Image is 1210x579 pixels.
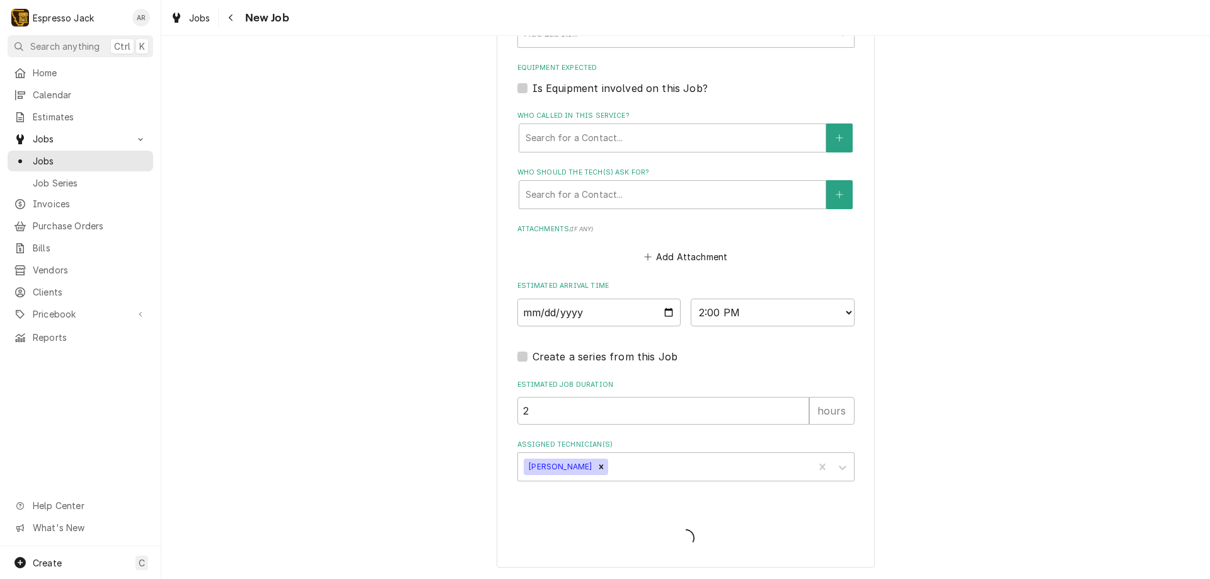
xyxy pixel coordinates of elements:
[517,380,855,390] label: Estimated Job Duration
[33,219,147,232] span: Purchase Orders
[30,40,100,53] span: Search anything
[517,440,855,481] div: Assigned Technician(s)
[517,440,855,450] label: Assigned Technician(s)
[241,9,289,26] span: New Job
[165,8,216,28] a: Jobs
[11,9,29,26] div: Espresso Jack's Avatar
[569,226,593,232] span: ( if any )
[8,517,153,538] a: Go to What's New
[33,558,62,568] span: Create
[642,248,730,266] button: Add Attachment
[139,556,145,570] span: C
[189,11,210,25] span: Jobs
[11,9,29,26] div: E
[8,106,153,127] a: Estimates
[691,299,855,326] select: Time Select
[517,299,681,326] input: Date
[517,111,855,121] label: Who called in this service?
[33,521,146,534] span: What's New
[8,129,153,149] a: Go to Jobs
[594,459,608,475] div: Remove Jack Kehoe
[33,307,128,321] span: Pricebook
[809,397,855,425] div: hours
[517,168,855,209] div: Who should the tech(s) ask for?
[517,168,855,178] label: Who should the tech(s) ask for?
[33,154,147,168] span: Jobs
[533,349,678,364] label: Create a series from this Job
[33,499,146,512] span: Help Center
[8,193,153,214] a: Invoices
[826,180,853,209] button: Create New Contact
[826,123,853,152] button: Create New Contact
[8,62,153,83] a: Home
[33,11,94,25] div: Espresso Jack
[8,151,153,171] a: Jobs
[33,176,147,190] span: Job Series
[33,88,147,101] span: Calendar
[132,9,150,26] div: AR
[517,380,855,425] div: Estimated Job Duration
[33,66,147,79] span: Home
[33,110,147,123] span: Estimates
[836,134,843,142] svg: Create New Contact
[8,215,153,236] a: Purchase Orders
[33,285,147,299] span: Clients
[8,495,153,516] a: Go to Help Center
[33,197,147,210] span: Invoices
[517,525,855,552] span: Loading...
[8,327,153,348] a: Reports
[517,281,855,326] div: Estimated Arrival Time
[8,35,153,57] button: Search anythingCtrlK
[8,173,153,193] a: Job Series
[533,81,708,96] label: Is Equipment involved on this Job?
[33,241,147,255] span: Bills
[132,9,150,26] div: Allan Ross's Avatar
[139,40,145,53] span: K
[8,282,153,302] a: Clients
[221,8,241,28] button: Navigate back
[524,459,594,475] div: [PERSON_NAME]
[517,63,855,95] div: Equipment Expected
[8,84,153,105] a: Calendar
[517,224,855,266] div: Attachments
[836,190,843,199] svg: Create New Contact
[33,263,147,277] span: Vendors
[517,63,855,73] label: Equipment Expected
[33,132,128,146] span: Jobs
[517,281,855,291] label: Estimated Arrival Time
[8,260,153,280] a: Vendors
[8,304,153,324] a: Go to Pricebook
[517,111,855,152] div: Who called in this service?
[33,331,147,344] span: Reports
[8,238,153,258] a: Bills
[114,40,130,53] span: Ctrl
[517,224,855,234] label: Attachments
